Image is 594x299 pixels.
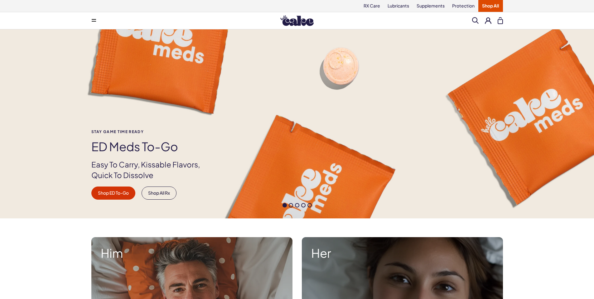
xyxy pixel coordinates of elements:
[101,247,283,260] strong: Him
[280,15,314,26] img: Hello Cake
[311,247,494,260] strong: Her
[142,187,176,200] a: Shop All Rx
[91,140,210,153] h1: ED Meds to-go
[91,130,210,134] span: Stay Game time ready
[91,187,135,200] a: Shop ED To-Go
[91,159,210,180] p: Easy To Carry, Kissable Flavors, Quick To Dissolve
